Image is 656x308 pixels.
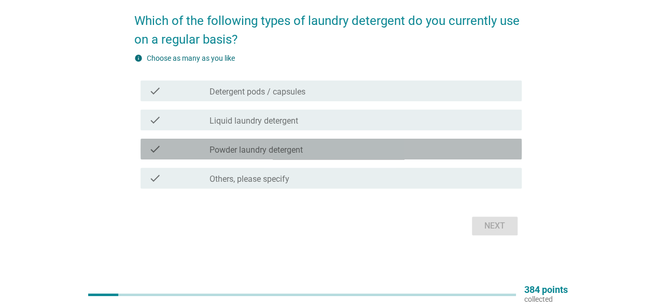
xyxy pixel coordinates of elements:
p: 384 points [524,285,568,294]
i: check [149,172,161,184]
i: check [149,85,161,97]
label: Others, please specify [210,174,289,184]
label: Powder laundry detergent [210,145,303,155]
i: check [149,114,161,126]
p: collected [524,294,568,304]
label: Detergent pods / capsules [210,87,305,97]
label: Liquid laundry detergent [210,116,298,126]
i: check [149,143,161,155]
h2: Which of the following types of laundry detergent do you currently use on a regular basis? [134,1,522,49]
i: info [134,54,143,62]
label: Choose as many as you like [147,54,235,62]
